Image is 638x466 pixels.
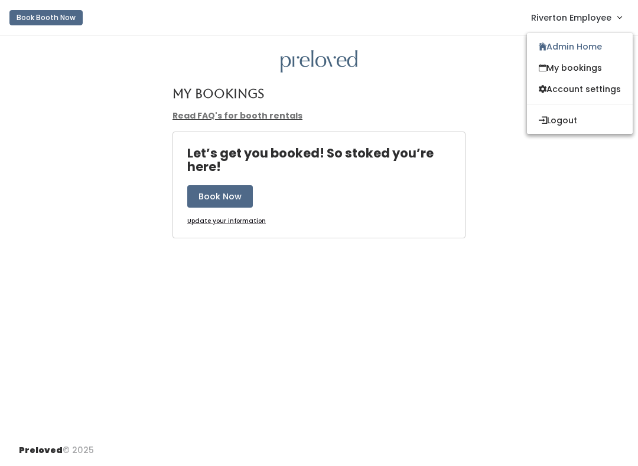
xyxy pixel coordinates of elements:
[187,146,465,173] h4: Let’s get you booked! So stoked you’re here!
[19,435,94,457] div: © 2025
[519,5,633,30] a: Riverton Employee
[9,5,83,31] a: Book Booth Now
[172,87,264,100] h4: My Bookings
[281,50,357,73] img: preloved logo
[187,217,266,226] a: Update your information
[527,78,633,100] a: Account settings
[172,110,302,122] a: Read FAQ's for booth rentals
[527,57,633,78] a: My bookings
[527,110,633,131] button: Logout
[531,11,611,24] span: Riverton Employee
[527,36,633,57] a: Admin Home
[187,185,253,208] button: Book Now
[19,444,63,456] span: Preloved
[9,10,83,25] button: Book Booth Now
